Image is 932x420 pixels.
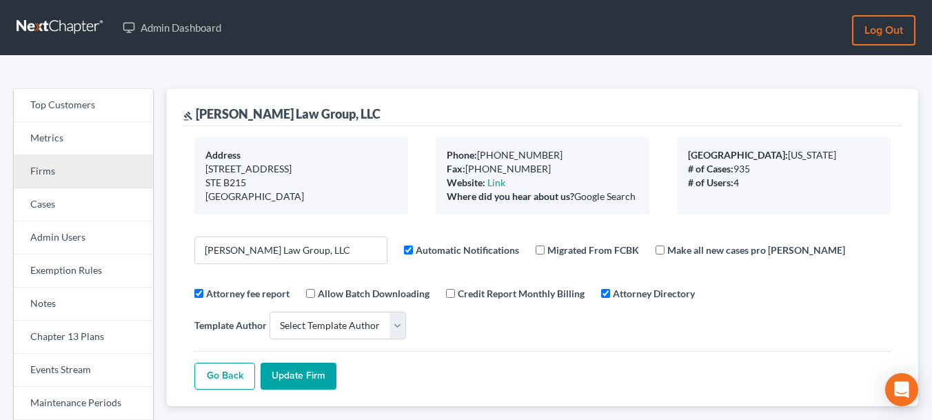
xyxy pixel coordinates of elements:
label: Attorney fee report [206,286,290,301]
b: # of Users: [688,177,733,188]
div: [STREET_ADDRESS] [205,162,397,176]
div: [PERSON_NAME] Law Group, LLC [183,106,381,122]
b: Website: [447,177,485,188]
label: Make all new cases pro [PERSON_NAME] [667,243,845,257]
a: Notes [14,288,153,321]
a: Go Back [194,363,255,390]
label: Attorney Directory [613,286,695,301]
div: [PHONE_NUMBER] [447,162,638,176]
div: [GEOGRAPHIC_DATA] [205,190,397,203]
b: Fax: [447,163,465,174]
a: Admin Users [14,221,153,254]
label: Migrated From FCBK [547,243,639,257]
a: Log out [852,15,915,46]
div: Google Search [447,190,638,203]
label: Credit Report Monthly Billing [458,286,585,301]
a: Chapter 13 Plans [14,321,153,354]
div: STE B215 [205,176,397,190]
b: Phone: [447,149,477,161]
label: Template Author [194,318,267,332]
div: Open Intercom Messenger [885,373,918,406]
a: Metrics [14,122,153,155]
i: gavel [183,111,193,121]
a: Firms [14,155,153,188]
a: Admin Dashboard [116,15,228,40]
div: [PHONE_NUMBER] [447,148,638,162]
a: Link [487,177,505,188]
div: 935 [688,162,880,176]
b: [GEOGRAPHIC_DATA]: [688,149,788,161]
b: Where did you hear about us? [447,190,574,202]
a: Cases [14,188,153,221]
a: Exemption Rules [14,254,153,288]
input: Update Firm [261,363,336,390]
a: Top Customers [14,89,153,122]
div: 4 [688,176,880,190]
a: Maintenance Periods [14,387,153,420]
b: Address [205,149,241,161]
b: # of Cases: [688,163,733,174]
div: [US_STATE] [688,148,880,162]
label: Automatic Notifications [416,243,519,257]
a: Events Stream [14,354,153,387]
label: Allow Batch Downloading [318,286,429,301]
